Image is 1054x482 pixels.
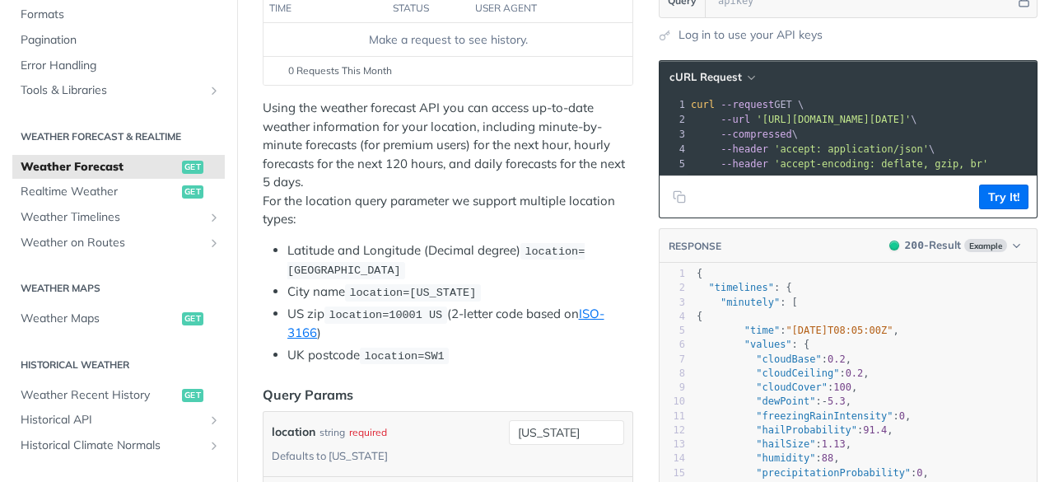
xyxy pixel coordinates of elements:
span: : { [697,282,792,293]
li: City name [287,283,633,302]
a: Weather Recent Historyget [12,383,225,408]
a: Pagination [12,28,225,53]
h2: Weather Maps [12,281,225,296]
div: 2 [660,281,685,295]
span: Historical Climate Normals [21,438,203,454]
span: { [697,268,702,279]
span: 91.4 [863,424,887,436]
div: 1 [660,97,688,112]
span: \ [691,129,798,140]
h2: Historical Weather [12,358,225,372]
span: "freezingRainIntensity" [756,410,893,422]
span: "hailSize" [756,438,815,450]
span: : , [697,410,911,422]
div: 1 [660,267,685,281]
span: 0 [899,410,905,422]
button: Show subpages for Tools & Libraries [208,84,221,97]
span: get [182,185,203,199]
span: --header [721,158,768,170]
div: 4 [660,142,688,157]
span: "cloudCover" [756,381,828,393]
button: Show subpages for Weather on Routes [208,236,221,250]
span: curl [691,99,715,110]
span: : , [697,367,870,379]
a: Tools & LibrariesShow subpages for Tools & Libraries [12,78,225,103]
span: get [182,161,203,174]
a: Realtime Weatherget [12,180,225,204]
span: "humidity" [756,452,815,464]
span: : , [697,438,851,450]
span: 5.3 [828,395,846,407]
a: Error Handling [12,54,225,78]
div: Defaults to [US_STATE] [272,444,388,468]
a: Weather Mapsget [12,307,225,331]
button: Show subpages for Historical API [208,414,221,427]
span: "hailProbability" [756,424,857,436]
span: 88 [822,452,833,464]
span: : [ [697,297,798,308]
a: Log in to use your API keys [679,26,823,44]
h2: Weather Forecast & realtime [12,129,225,144]
span: "precipitationProbability" [756,467,911,479]
span: location=[US_STATE] [349,287,476,299]
span: --request [721,99,774,110]
div: 3 [660,127,688,142]
div: 3 [660,296,685,310]
label: location [272,420,315,444]
a: Historical Climate NormalsShow subpages for Historical Climate Normals [12,433,225,458]
div: Make a request to see history. [270,31,626,49]
button: Try It! [979,185,1028,209]
span: location=SW1 [364,350,444,363]
li: Latitude and Longitude (Decimal degree) [287,241,633,280]
span: { [697,311,702,322]
span: "cloudBase" [756,353,821,365]
div: 6 [660,338,685,352]
span: 1.13 [822,438,846,450]
button: Show subpages for Historical Climate Normals [208,439,221,452]
div: 8 [660,367,685,381]
div: 12 [660,424,685,438]
span: Realtime Weather [21,184,178,200]
span: get [182,389,203,402]
span: Tools & Libraries [21,82,203,99]
span: GET \ [691,99,804,110]
button: Show subpages for Weather Timelines [208,211,221,224]
div: 15 [660,466,685,480]
span: "minutely" [721,297,780,308]
span: --compressed [721,129,792,140]
span: Error Handling [21,58,221,74]
div: 5 [660,157,688,171]
span: 0.2 [828,353,846,365]
span: : , [697,452,840,464]
span: 0.2 [846,367,864,379]
span: : , [697,353,851,365]
span: Weather Maps [21,311,178,327]
div: 5 [660,324,685,338]
span: 200 [905,239,924,251]
div: Query Params [263,385,353,405]
span: 'accept-encoding: deflate, gzip, br' [774,158,988,170]
span: Weather Forecast [21,159,178,175]
div: 9 [660,381,685,395]
span: location=10001 US [329,309,442,321]
span: "time" [744,325,780,336]
span: "cloudCeiling" [756,367,839,379]
button: RESPONSE [668,238,722,255]
a: Weather on RoutesShow subpages for Weather on Routes [12,231,225,255]
a: Weather TimelinesShow subpages for Weather Timelines [12,205,225,230]
div: 13 [660,438,685,452]
span: get [182,312,203,325]
span: : , [697,381,857,393]
div: string [319,420,345,444]
span: Weather Recent History [21,387,178,404]
span: cURL Request [669,70,742,84]
span: \ [691,143,935,155]
button: Copy to clipboard [668,185,691,209]
span: : , [697,325,899,336]
div: - Result [905,237,961,254]
div: 4 [660,310,685,324]
button: 200200-ResultExample [881,237,1028,254]
span: Weather on Routes [21,235,203,251]
span: Historical API [21,412,203,428]
span: 200 [889,241,899,250]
